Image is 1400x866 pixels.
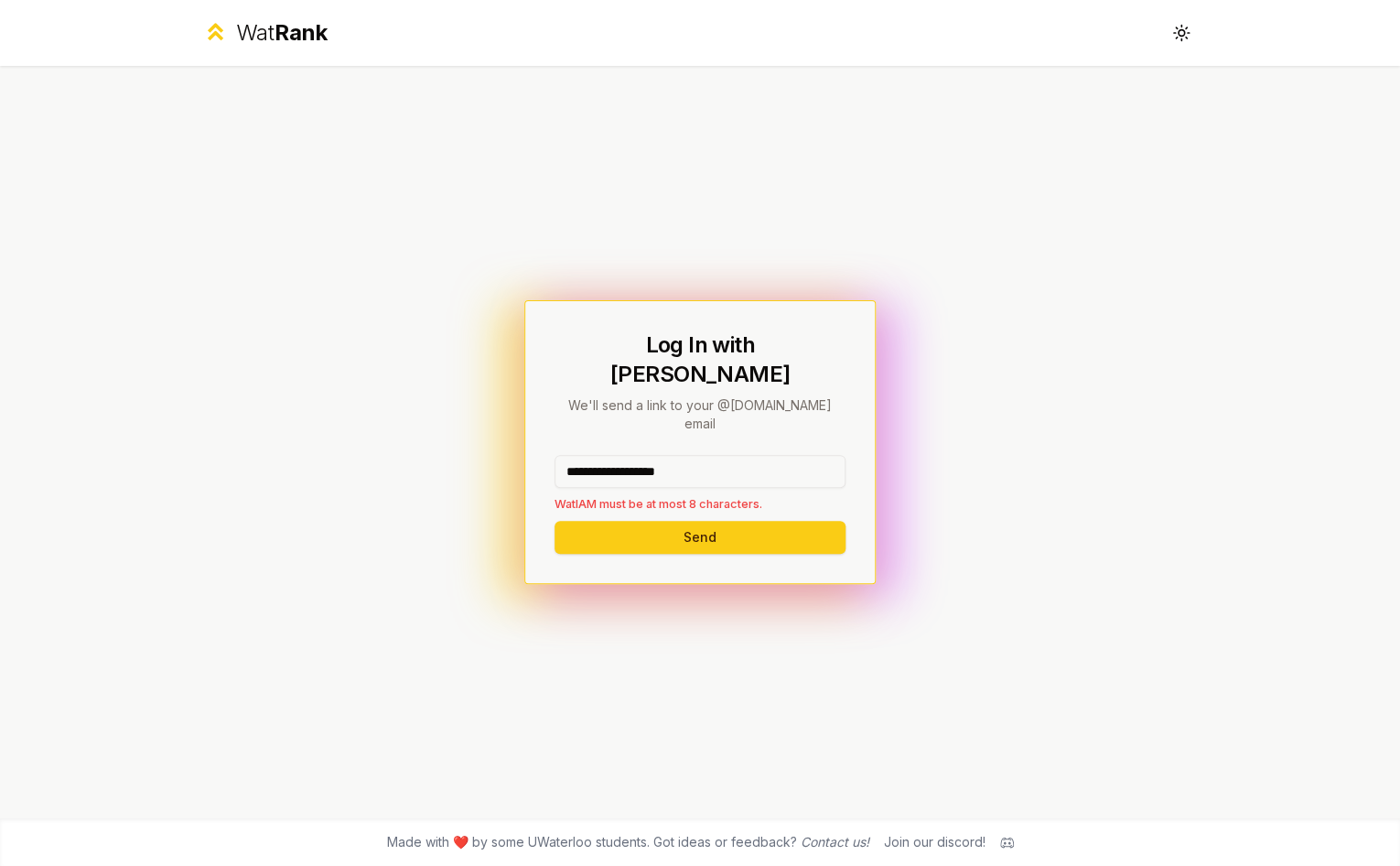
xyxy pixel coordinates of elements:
div: Join our discord! [884,833,985,851]
span: Made with ❤️ by some UWaterloo students. Got ideas or feedback? [387,833,869,851]
div: Wat [236,18,328,48]
button: Send [555,521,845,554]
p: WatIAM must be at most 8 characters. [555,495,845,513]
h1: Log In with [PERSON_NAME] [555,330,845,389]
span: Rank [275,19,328,46]
a: WatRank [202,18,328,48]
a: Contact us! [801,834,869,850]
p: We'll send a link to your @[DOMAIN_NAME] email [555,396,845,433]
